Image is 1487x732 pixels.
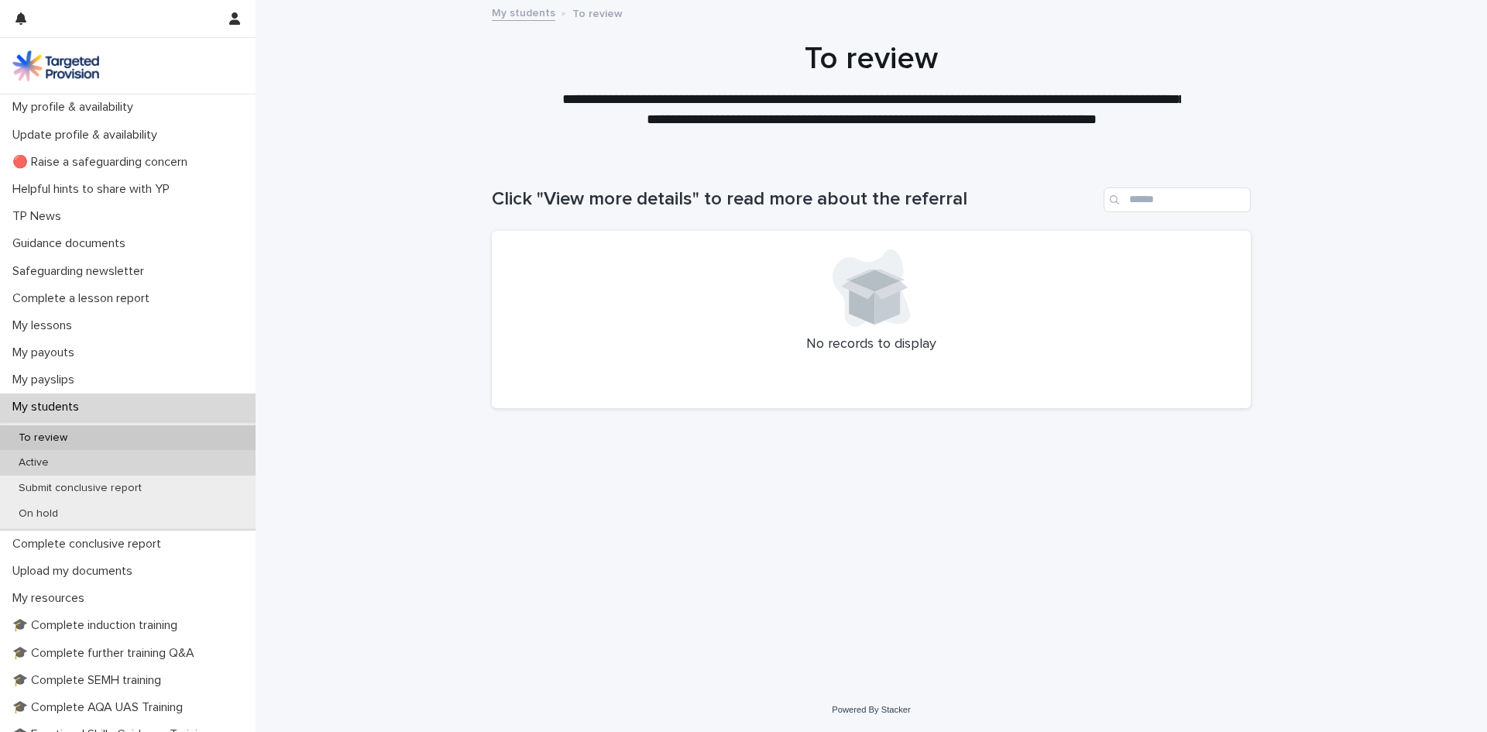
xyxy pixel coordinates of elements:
[492,40,1251,77] h1: To review
[6,318,84,333] p: My lessons
[6,456,61,469] p: Active
[6,345,87,360] p: My payouts
[510,336,1232,353] p: No records to display
[6,155,200,170] p: 🔴 Raise a safeguarding concern
[6,209,74,224] p: TP News
[6,537,173,552] p: Complete conclusive report
[832,705,910,714] a: Powered By Stacker
[6,431,80,445] p: To review
[492,188,1097,211] h1: Click "View more details" to read more about the referral
[6,291,162,306] p: Complete a lesson report
[6,591,97,606] p: My resources
[6,564,145,579] p: Upload my documents
[6,128,170,143] p: Update profile & availability
[6,507,70,521] p: On hold
[6,182,182,197] p: Helpful hints to share with YP
[6,264,156,279] p: Safeguarding newsletter
[6,100,146,115] p: My profile & availability
[6,618,190,633] p: 🎓 Complete induction training
[6,700,195,715] p: 🎓 Complete AQA UAS Training
[6,673,173,688] p: 🎓 Complete SEMH training
[6,373,87,387] p: My payslips
[6,236,138,251] p: Guidance documents
[6,646,207,661] p: 🎓 Complete further training Q&A
[12,50,99,81] img: M5nRWzHhSzIhMunXDL62
[6,482,154,495] p: Submit conclusive report
[572,4,623,21] p: To review
[1104,187,1251,212] input: Search
[6,400,91,414] p: My students
[492,3,555,21] a: My students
